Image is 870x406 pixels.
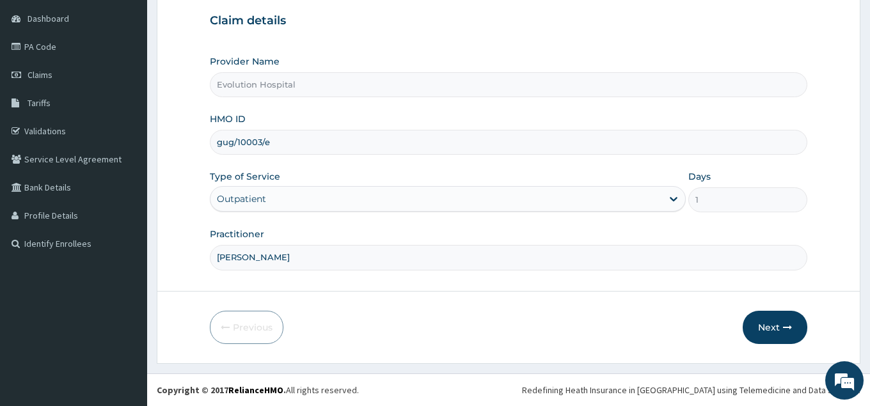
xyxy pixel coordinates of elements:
[210,228,264,240] label: Practitioner
[28,13,69,24] span: Dashboard
[67,72,215,88] div: Chat with us now
[6,270,244,315] textarea: Type your message and hit 'Enter'
[24,64,52,96] img: d_794563401_company_1708531726252_794563401
[688,170,711,183] label: Days
[217,192,266,205] div: Outpatient
[522,384,860,396] div: Redefining Heath Insurance in [GEOGRAPHIC_DATA] using Telemedicine and Data Science!
[743,311,807,344] button: Next
[210,311,283,344] button: Previous
[210,245,807,270] input: Enter Name
[228,384,283,396] a: RelianceHMO
[210,14,807,28] h3: Claim details
[28,69,52,81] span: Claims
[28,97,51,109] span: Tariffs
[210,55,280,68] label: Provider Name
[210,6,241,37] div: Minimize live chat window
[210,113,246,125] label: HMO ID
[147,373,870,406] footer: All rights reserved.
[157,384,286,396] strong: Copyright © 2017 .
[210,130,807,155] input: Enter HMO ID
[74,121,177,251] span: We're online!
[210,170,280,183] label: Type of Service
